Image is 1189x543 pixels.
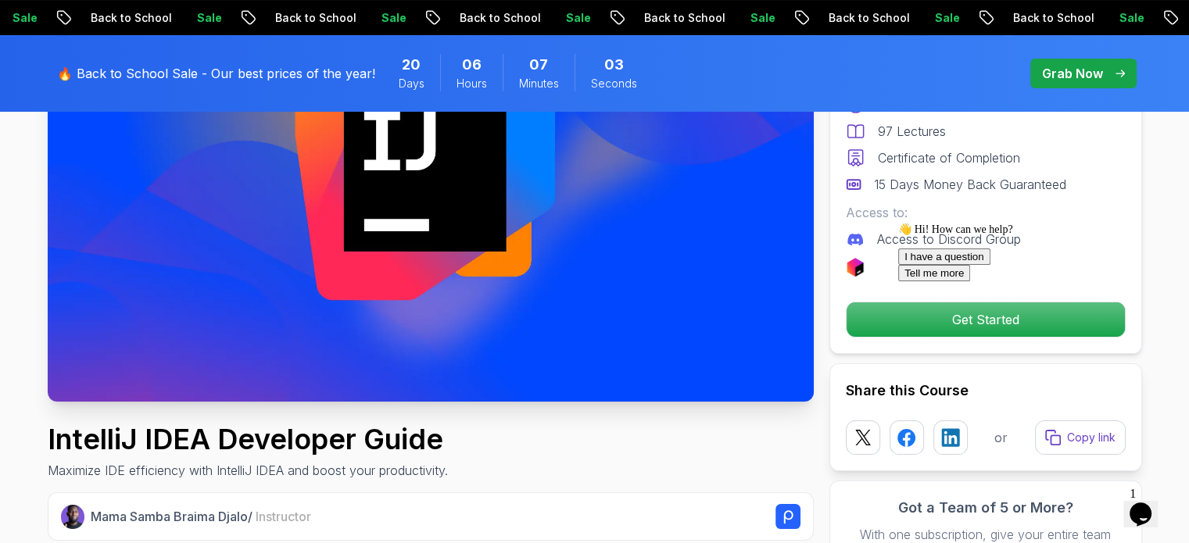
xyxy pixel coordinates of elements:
[815,10,922,26] p: Back to School
[402,54,421,76] span: 20 Days
[61,505,85,529] img: Nelson Djalo
[6,6,288,65] div: 👋 Hi! How can we help?I have a questionTell me more
[399,76,424,91] span: Days
[1042,64,1103,83] p: Grab Now
[604,54,624,76] span: 3 Seconds
[878,148,1020,167] p: Certificate of Completion
[877,230,1021,248] p: Access to Discord Group
[57,64,375,83] p: 🔥 Back to School Sale - Our best prices of the year!
[553,10,603,26] p: Sale
[846,258,865,277] img: jetbrains logo
[6,32,98,48] button: I have a question
[737,10,787,26] p: Sale
[6,48,78,65] button: Tell me more
[847,302,1125,337] p: Get Started
[878,122,946,141] p: 97 Lectures
[846,302,1126,338] button: Get Started
[846,203,1126,222] p: Access to:
[91,507,311,526] p: Mama Samba Braima Djalo /
[256,509,311,524] span: Instructor
[77,10,184,26] p: Back to School
[631,10,737,26] p: Back to School
[922,10,972,26] p: Sale
[262,10,368,26] p: Back to School
[446,10,553,26] p: Back to School
[1123,480,1173,527] iframe: chat widget
[846,380,1126,402] h2: Share this Course
[591,76,637,91] span: Seconds
[1106,10,1156,26] p: Sale
[892,216,1173,473] iframe: chat widget
[1000,10,1106,26] p: Back to School
[6,7,120,19] span: 👋 Hi! How can we help?
[462,54,482,76] span: 6 Hours
[457,76,487,91] span: Hours
[529,54,548,76] span: 7 Minutes
[519,76,559,91] span: Minutes
[184,10,234,26] p: Sale
[846,497,1126,519] h3: Got a Team of 5 or More?
[874,175,1066,194] p: 15 Days Money Back Guaranteed
[368,10,418,26] p: Sale
[48,461,448,480] p: Maximize IDE efficiency with IntelliJ IDEA and boost your productivity.
[48,423,448,455] h1: IntelliJ IDEA Developer Guide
